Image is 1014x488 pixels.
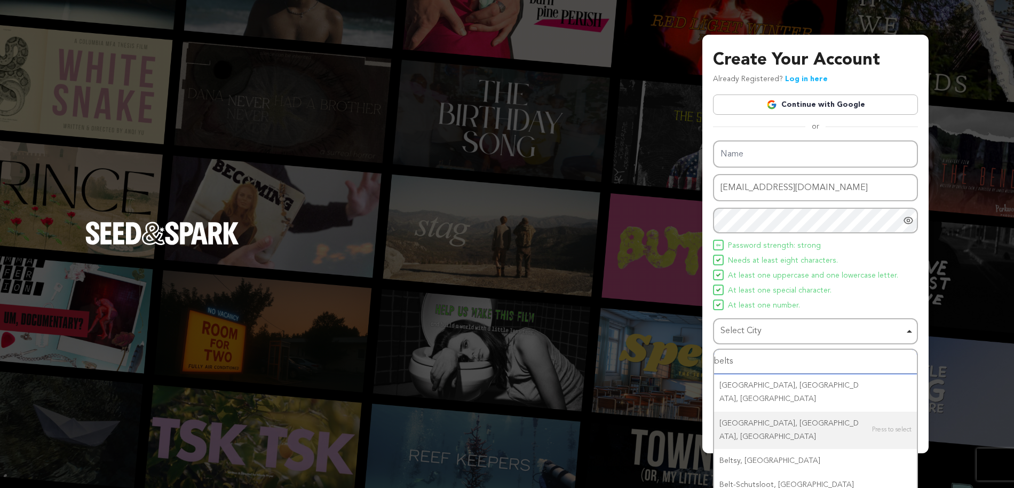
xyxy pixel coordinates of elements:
[720,324,904,339] div: Select City
[728,270,898,282] span: At least one uppercase and one lowercase letter.
[716,303,720,307] img: Seed&Spark Icon
[903,215,914,226] a: Show password as plain text. Warning: this will display your password on the screen.
[728,300,800,312] span: At least one number.
[714,374,917,411] div: [GEOGRAPHIC_DATA], [GEOGRAPHIC_DATA], [GEOGRAPHIC_DATA]
[766,99,777,110] img: Google logo
[714,412,917,449] div: [GEOGRAPHIC_DATA], [GEOGRAPHIC_DATA], [GEOGRAPHIC_DATA]
[728,240,821,253] span: Password strength: strong
[713,174,918,201] input: Email address
[805,121,826,132] span: or
[728,255,838,267] span: Needs at least eight characters.
[785,75,828,83] a: Log in here
[85,222,239,245] img: Seed&Spark Logo
[716,243,720,247] img: Seed&Spark Icon
[714,350,917,374] input: Select City
[714,449,917,473] div: Beltsy, [GEOGRAPHIC_DATA]
[713,140,918,168] input: Name
[716,273,720,277] img: Seed&Spark Icon
[713,48,918,73] h3: Create Your Account
[713,95,918,115] a: Continue with Google
[713,73,828,86] p: Already Registered?
[716,288,720,292] img: Seed&Spark Icon
[85,222,239,266] a: Seed&Spark Homepage
[716,258,720,262] img: Seed&Spark Icon
[728,285,831,297] span: At least one special character.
